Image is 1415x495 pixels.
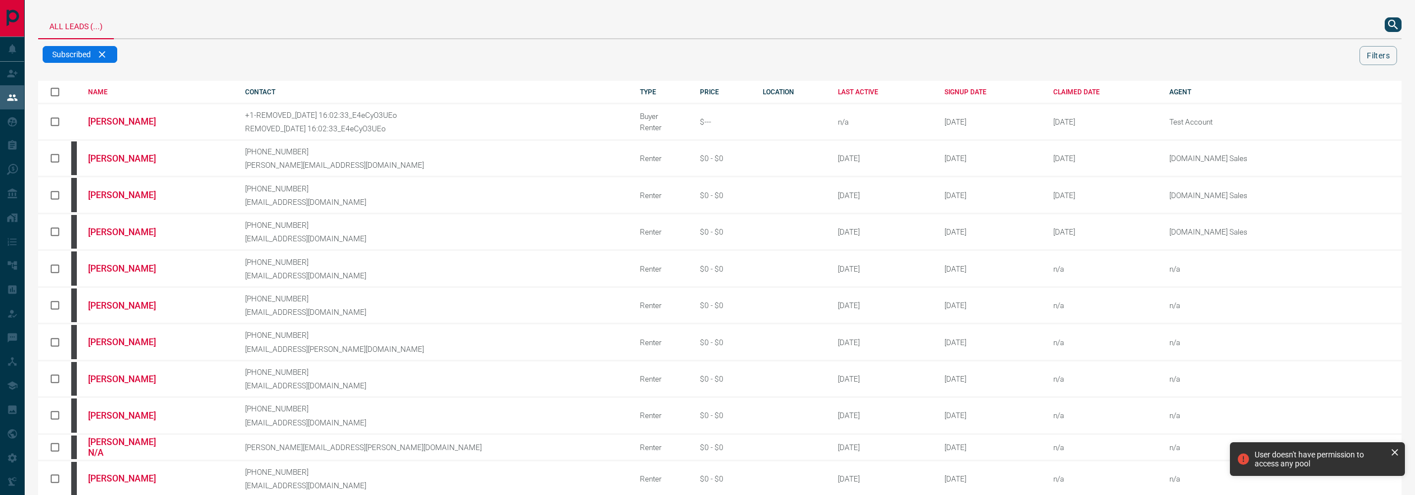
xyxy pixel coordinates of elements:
[71,141,77,175] div: mrloft.ca
[71,215,77,249] div: mrloft.ca
[944,88,1037,96] div: SIGNUP DATE
[1169,227,1310,236] p: [DOMAIN_NAME] Sales
[71,178,77,212] div: mrloft.ca
[88,116,172,127] a: [PERSON_NAME]
[245,381,623,390] p: [EMAIL_ADDRESS][DOMAIN_NAME]
[640,191,683,200] div: Renter
[1169,264,1310,273] p: n/a
[71,398,77,432] div: mrloft.ca
[700,374,746,383] div: $0 - $0
[245,88,623,96] div: CONTACT
[245,443,623,452] p: [PERSON_NAME][EMAIL_ADDRESS][PERSON_NAME][DOMAIN_NAME]
[838,227,928,236] div: [DATE]
[1385,17,1402,32] button: search button
[700,411,746,420] div: $0 - $0
[245,331,623,340] p: [PHONE_NUMBER]
[640,338,683,347] div: Renter
[838,88,928,96] div: LAST ACTIVE
[944,191,1037,200] div: October 11th 2008, 5:41:37 PM
[640,264,683,273] div: Renter
[245,221,623,230] p: [PHONE_NUMBER]
[88,263,172,274] a: [PERSON_NAME]
[245,258,623,267] p: [PHONE_NUMBER]
[944,374,1037,383] div: October 13th 2008, 8:32:50 PM
[245,368,623,377] p: [PHONE_NUMBER]
[944,264,1037,273] div: October 12th 2008, 11:22:16 AM
[838,338,928,347] div: [DATE]
[838,474,928,483] div: [DATE]
[1053,191,1153,200] div: February 19th 2025, 2:37:44 PM
[1255,450,1386,468] div: User doesn't have permission to access any pool
[838,117,928,126] div: n/a
[944,474,1037,483] div: October 15th 2008, 1:08:42 PM
[763,88,821,96] div: LOCATION
[640,112,683,121] div: Buyer
[944,227,1037,236] div: October 12th 2008, 6:29:44 AM
[838,374,928,383] div: [DATE]
[245,271,623,280] p: [EMAIL_ADDRESS][DOMAIN_NAME]
[1053,264,1153,273] div: n/a
[1169,338,1310,347] p: n/a
[1169,117,1310,126] p: Test Account
[944,338,1037,347] div: October 13th 2008, 7:44:16 PM
[71,362,77,396] div: mrloft.ca
[1053,88,1153,96] div: CLAIMED DATE
[838,154,928,163] div: [DATE]
[1053,154,1153,163] div: February 19th 2025, 2:37:44 PM
[700,88,746,96] div: PRICE
[1053,117,1153,126] div: April 29th 2025, 4:45:30 PM
[838,443,928,452] div: [DATE]
[700,227,746,236] div: $0 - $0
[700,443,746,452] div: $0 - $0
[38,11,114,39] div: All Leads (...)
[700,264,746,273] div: $0 - $0
[1359,46,1397,65] button: Filters
[245,418,623,427] p: [EMAIL_ADDRESS][DOMAIN_NAME]
[700,338,746,347] div: $0 - $0
[88,337,172,347] a: [PERSON_NAME]
[71,288,77,322] div: mrloft.ca
[88,374,172,384] a: [PERSON_NAME]
[700,117,746,126] div: $---
[944,301,1037,310] div: October 12th 2008, 3:01:27 PM
[1053,227,1153,236] div: February 19th 2025, 2:37:44 PM
[245,481,623,490] p: [EMAIL_ADDRESS][DOMAIN_NAME]
[838,411,928,420] div: [DATE]
[1169,88,1402,96] div: AGENT
[1053,474,1153,483] div: n/a
[245,147,623,156] p: [PHONE_NUMBER]
[1053,338,1153,347] div: n/a
[245,308,623,317] p: [EMAIL_ADDRESS][DOMAIN_NAME]
[838,191,928,200] div: [DATE]
[245,161,623,169] p: [PERSON_NAME][EMAIL_ADDRESS][DOMAIN_NAME]
[640,411,683,420] div: Renter
[71,325,77,359] div: mrloft.ca
[640,154,683,163] div: Renter
[43,46,117,63] div: Subscribed
[1053,374,1153,383] div: n/a
[700,301,746,310] div: $0 - $0
[1169,474,1310,483] p: n/a
[245,198,623,207] p: [EMAIL_ADDRESS][DOMAIN_NAME]
[1169,191,1310,200] p: [DOMAIN_NAME] Sales
[52,50,91,59] span: Subscribed
[88,473,172,484] a: [PERSON_NAME]
[640,227,683,236] div: Renter
[700,474,746,483] div: $0 - $0
[700,154,746,163] div: $0 - $0
[838,264,928,273] div: [DATE]
[1053,443,1153,452] div: n/a
[88,88,228,96] div: NAME
[838,301,928,310] div: [DATE]
[640,374,683,383] div: Renter
[640,301,683,310] div: Renter
[245,404,623,413] p: [PHONE_NUMBER]
[245,111,623,120] p: +1-REMOVED_[DATE] 16:02:33_E4eCyO3UEo
[245,184,623,193] p: [PHONE_NUMBER]
[88,300,172,311] a: [PERSON_NAME]
[245,345,623,354] p: [EMAIL_ADDRESS][PERSON_NAME][DOMAIN_NAME]
[88,437,172,458] a: [PERSON_NAME] N/A
[245,124,623,133] p: REMOVED_[DATE] 16:02:33_E4eCyO3UEo
[640,474,683,483] div: Renter
[700,191,746,200] div: $0 - $0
